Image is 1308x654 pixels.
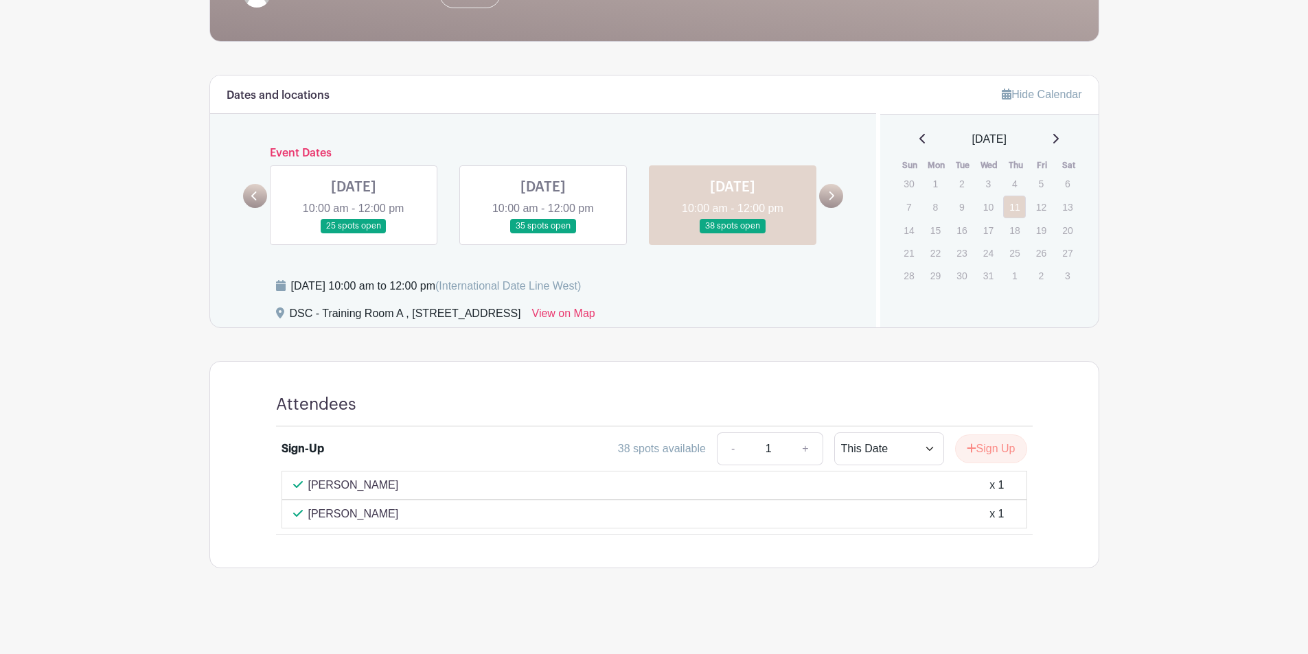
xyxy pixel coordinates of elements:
[950,159,976,172] th: Tue
[950,265,973,286] p: 30
[977,220,1000,241] p: 17
[282,441,324,457] div: Sign-Up
[1056,242,1079,264] p: 27
[1003,173,1026,194] p: 4
[897,265,920,286] p: 28
[972,131,1007,148] span: [DATE]
[1030,173,1053,194] p: 5
[1029,159,1056,172] th: Fri
[924,265,947,286] p: 29
[976,159,1003,172] th: Wed
[897,220,920,241] p: 14
[1056,265,1079,286] p: 3
[924,173,947,194] p: 1
[1002,159,1029,172] th: Thu
[1003,196,1026,218] a: 11
[1056,173,1079,194] p: 6
[924,196,947,218] p: 8
[308,477,399,493] p: [PERSON_NAME]
[955,434,1027,463] button: Sign Up
[977,242,1000,264] p: 24
[1030,220,1053,241] p: 19
[1002,89,1081,100] a: Hide Calendar
[227,89,330,102] h6: Dates and locations
[989,477,1004,493] div: x 1
[717,432,748,465] a: -
[897,242,920,264] p: 21
[1055,159,1082,172] th: Sat
[291,278,582,294] div: [DATE] 10:00 am to 12:00 pm
[267,147,820,160] h6: Event Dates
[897,196,920,218] p: 7
[950,196,973,218] p: 9
[1056,220,1079,241] p: 20
[923,159,950,172] th: Mon
[950,220,973,241] p: 16
[308,506,399,522] p: [PERSON_NAME]
[897,159,923,172] th: Sun
[290,305,521,327] div: DSC - Training Room A , [STREET_ADDRESS]
[435,280,581,292] span: (International Date Line West)
[618,441,706,457] div: 38 spots available
[1030,265,1053,286] p: 2
[1003,242,1026,264] p: 25
[977,173,1000,194] p: 3
[897,173,920,194] p: 30
[950,173,973,194] p: 2
[788,432,823,465] a: +
[989,506,1004,522] div: x 1
[1056,196,1079,218] p: 13
[1003,220,1026,241] p: 18
[276,395,356,414] h4: Attendees
[977,265,1000,286] p: 31
[1030,196,1053,218] p: 12
[924,220,947,241] p: 15
[924,242,947,264] p: 22
[950,242,973,264] p: 23
[977,196,1000,218] p: 10
[1003,265,1026,286] p: 1
[532,305,595,327] a: View on Map
[1030,242,1053,264] p: 26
